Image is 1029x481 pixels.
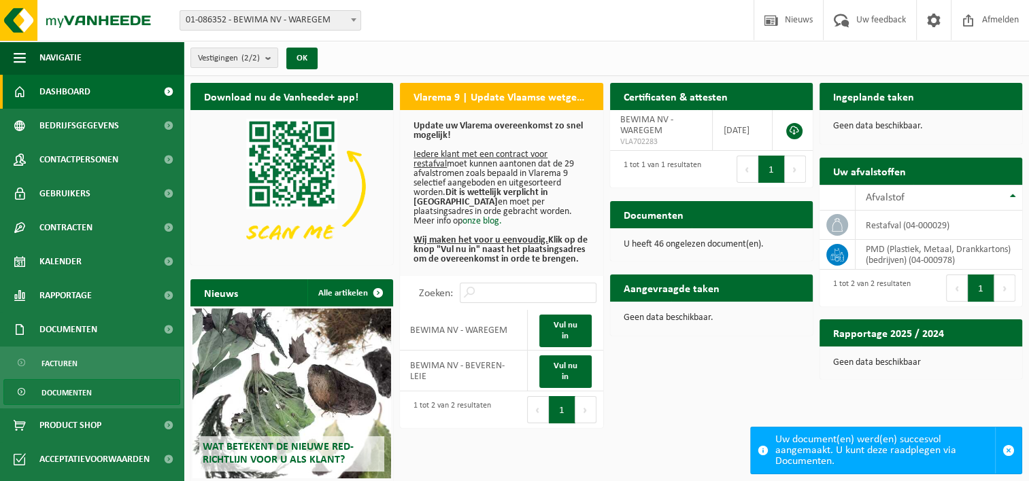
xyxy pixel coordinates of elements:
td: [DATE] [713,110,772,151]
span: Navigatie [39,41,82,75]
button: Previous [946,274,968,302]
button: 1 [968,274,994,302]
span: Product Shop [39,408,101,442]
span: Contactpersonen [39,143,118,177]
td: BEWIMA NV - BEVEREN-LEIE [400,351,528,391]
button: Previous [527,396,549,423]
h2: Ingeplande taken [820,83,928,109]
span: 01-086352 - BEWIMA NV - WAREGEM [180,11,360,30]
h2: Nieuws [190,279,252,306]
td: restafval (04-000029) [856,211,1022,240]
button: 1 [549,396,575,423]
h2: Aangevraagde taken [610,274,733,301]
b: Dit is wettelijk verplicht in [GEOGRAPHIC_DATA] [414,188,548,207]
h2: Vlarema 9 | Update Vlaamse wetgeving [400,83,603,109]
u: Iedere klant met een contract voor restafval [414,149,547,169]
div: 1 tot 1 van 1 resultaten [617,154,701,184]
span: Acceptatievoorwaarden [39,442,150,476]
button: 1 [758,156,785,183]
count: (2/2) [241,54,260,63]
button: Vestigingen(2/2) [190,48,278,68]
p: moet kunnen aantonen dat de 29 afvalstromen zoals bepaald in Vlarema 9 selectief aangeboden en ui... [414,122,589,264]
img: Download de VHEPlus App [190,110,393,262]
b: Update uw Vlarema overeenkomst zo snel mogelijk! [414,121,583,141]
p: Geen data beschikbaar. [833,122,1009,131]
a: Bekijk rapportage [921,346,1021,373]
a: Vul nu in [539,355,591,388]
span: Wat betekent de nieuwe RED-richtlijn voor u als klant? [203,442,354,465]
span: Documenten [39,313,97,346]
span: Afvalstof [866,192,905,203]
span: 01-086352 - BEWIMA NV - WAREGEM [180,10,361,31]
td: PMD (Plastiek, Metaal, Drankkartons) (bedrijven) (04-000978) [856,240,1022,270]
span: BEWIMA NV - WAREGEM [620,115,673,136]
div: Uw document(en) werd(en) succesvol aangemaakt. U kunt deze raadplegen via Documenten. [775,427,995,474]
p: U heeft 46 ongelezen document(en). [624,240,799,249]
u: Wij maken het voor u eenvoudig. [414,235,548,245]
p: Geen data beschikbaar. [624,313,799,323]
span: Kalender [39,245,82,279]
div: 1 tot 2 van 2 resultaten [407,395,491,425]
span: Contracten [39,211,92,245]
button: Previous [737,156,758,183]
span: Rapportage [39,279,92,313]
a: onze blog. [462,216,502,226]
a: Alle artikelen [307,279,392,306]
td: BEWIMA NV - WAREGEM [400,310,528,351]
p: Geen data beschikbaar [833,358,1009,368]
div: 1 tot 2 van 2 resultaten [826,273,911,303]
span: Bedrijfsgegevens [39,109,119,143]
span: Documenten [41,380,92,406]
button: Next [785,156,806,183]
h2: Rapportage 2025 / 2024 [820,319,958,346]
button: Next [994,274,1015,302]
h2: Documenten [610,201,697,228]
button: Next [575,396,596,423]
span: VLA702283 [620,137,703,147]
h2: Download nu de Vanheede+ app! [190,83,372,109]
a: Wat betekent de nieuwe RED-richtlijn voor u als klant? [192,308,391,478]
a: Documenten [3,379,180,405]
span: Gebruikers [39,177,90,211]
a: Facturen [3,350,180,376]
b: Klik op de knop "Vul nu in" naast het plaatsingsadres om de overeenkomst in orde te brengen. [414,235,588,264]
h2: Uw afvalstoffen [820,158,920,184]
button: OK [286,48,318,69]
h2: Certificaten & attesten [610,83,741,109]
span: Dashboard [39,75,90,109]
a: Vul nu in [539,315,591,347]
span: Vestigingen [198,48,260,69]
span: Facturen [41,351,78,376]
label: Zoeken: [419,288,453,299]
